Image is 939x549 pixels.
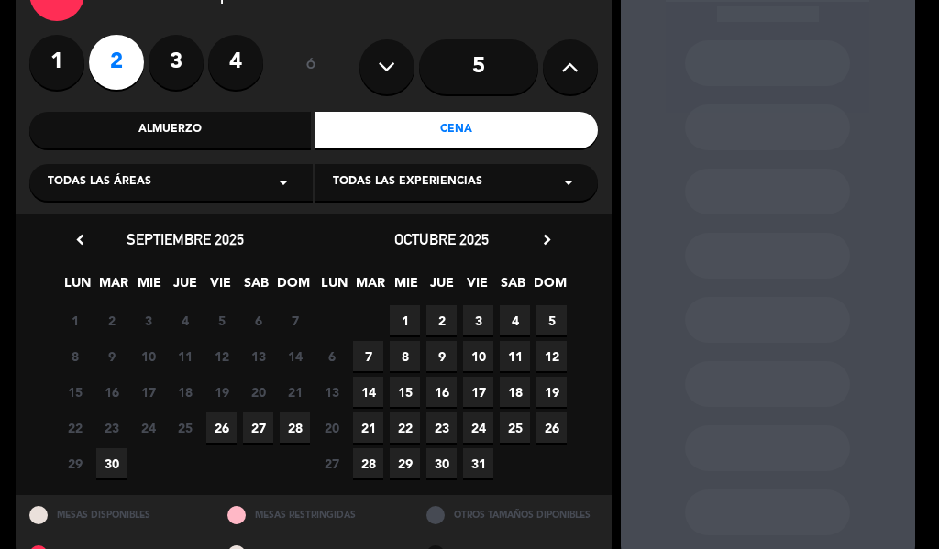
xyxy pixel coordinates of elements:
span: octubre 2025 [394,230,489,248]
span: 15 [390,377,420,407]
span: 3 [133,305,163,335]
span: 9 [426,341,457,371]
span: 6 [316,341,347,371]
span: 13 [316,377,347,407]
span: MIE [134,272,164,302]
i: arrow_drop_down [558,171,580,193]
span: 6 [243,305,273,335]
div: MESAS DISPONIBLES [16,495,215,534]
label: 2 [89,35,144,90]
span: LUN [319,272,349,302]
span: 17 [133,377,163,407]
span: SAB [498,272,528,302]
span: 18 [170,377,200,407]
span: 11 [500,341,530,371]
span: 5 [536,305,567,335]
span: 29 [390,448,420,478]
span: 14 [280,341,310,371]
span: VIE [205,272,236,302]
span: 21 [280,377,310,407]
span: 2 [426,305,457,335]
span: 27 [243,412,273,443]
span: 2 [96,305,127,335]
span: MIE [391,272,421,302]
span: 14 [353,377,383,407]
span: 31 [463,448,493,478]
span: 13 [243,341,273,371]
span: 29 [60,448,90,478]
span: 8 [60,341,90,371]
span: 17 [463,377,493,407]
span: 20 [243,377,273,407]
span: 1 [60,305,90,335]
i: chevron_right [537,230,557,249]
span: VIE [462,272,492,302]
span: 22 [60,412,90,443]
span: 26 [206,412,237,443]
span: Todas las áreas [48,173,151,192]
span: 3 [463,305,493,335]
span: DOM [277,272,307,302]
span: 5 [206,305,237,335]
div: ó [282,35,341,99]
span: 24 [133,412,163,443]
span: 30 [96,448,127,478]
span: 28 [280,412,310,443]
label: 3 [149,35,204,90]
span: MAR [98,272,128,302]
span: 1 [390,305,420,335]
span: 19 [536,377,567,407]
span: 10 [133,341,163,371]
span: 8 [390,341,420,371]
span: 12 [206,341,237,371]
div: OTROS TAMAÑOS DIPONIBLES [413,495,612,534]
span: SAB [241,272,271,302]
span: 15 [60,377,90,407]
span: 22 [390,412,420,443]
span: MAR [355,272,385,302]
span: 24 [463,412,493,443]
span: 12 [536,341,567,371]
span: 20 [316,412,347,443]
span: DOM [534,272,564,302]
span: JUE [170,272,200,302]
i: arrow_drop_down [272,171,294,193]
span: 4 [170,305,200,335]
span: 16 [426,377,457,407]
span: 23 [96,412,127,443]
span: 18 [500,377,530,407]
span: 23 [426,412,457,443]
span: 7 [353,341,383,371]
span: 4 [500,305,530,335]
span: septiembre 2025 [127,230,244,248]
i: chevron_left [71,230,90,249]
span: 11 [170,341,200,371]
span: 27 [316,448,347,478]
span: JUE [426,272,457,302]
label: 4 [208,35,263,90]
span: 7 [280,305,310,335]
span: LUN [62,272,93,302]
span: 28 [353,448,383,478]
div: MESAS RESTRINGIDAS [214,495,413,534]
span: Todas las experiencias [333,173,482,192]
span: 10 [463,341,493,371]
span: 21 [353,412,383,443]
span: 25 [500,412,530,443]
div: Almuerzo [29,112,312,148]
div: Cena [315,112,598,148]
span: 30 [426,448,457,478]
span: 25 [170,412,200,443]
span: 19 [206,377,237,407]
span: 16 [96,377,127,407]
span: 9 [96,341,127,371]
label: 1 [29,35,84,90]
span: 26 [536,412,567,443]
